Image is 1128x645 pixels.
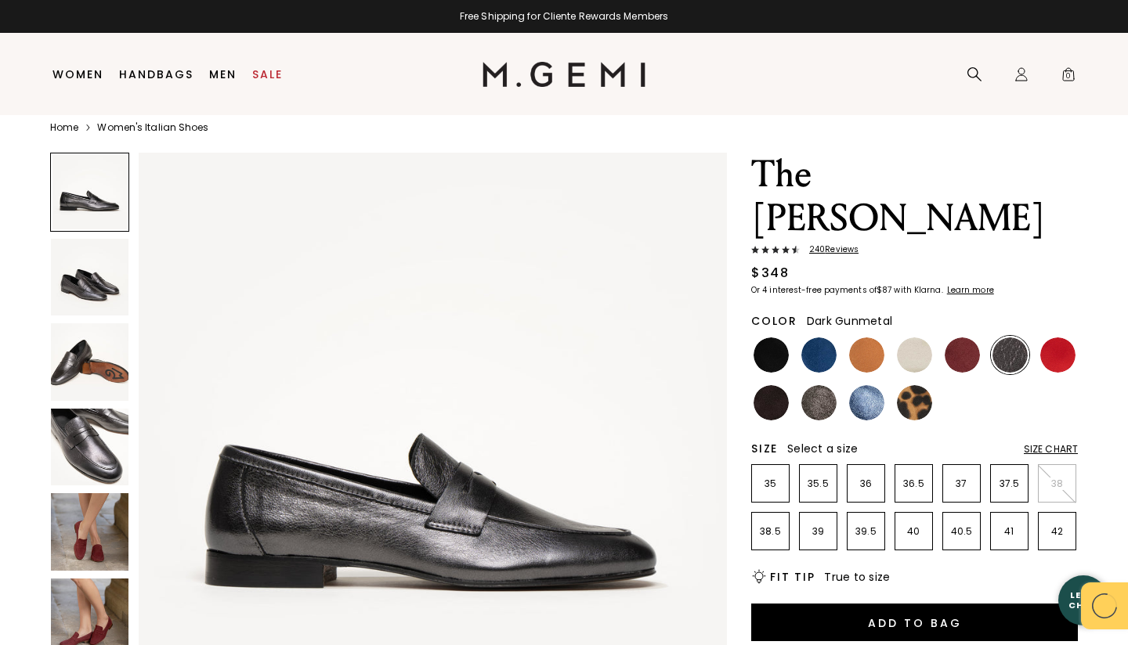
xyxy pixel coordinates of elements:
klarna-placement-style-amount: $87 [877,284,891,296]
p: 37 [943,477,980,490]
a: Women's Italian Shoes [97,121,208,134]
img: Navy [801,337,837,373]
img: The Sacca Donna [51,493,128,571]
klarna-placement-style-cta: Learn more [947,284,994,296]
img: The Sacca Donna [51,239,128,316]
p: 36 [848,477,884,490]
div: Let's Chat [1058,590,1108,610]
img: Black [754,337,789,373]
a: Women [52,68,103,81]
h1: The [PERSON_NAME] [751,153,1078,240]
img: The Sacca Donna [51,323,128,401]
a: Sale [252,68,283,81]
div: $348 [751,264,789,283]
img: Sapphire [849,385,884,420]
klarna-placement-style-body: with Klarna [894,284,945,296]
img: M.Gemi [483,62,646,87]
span: 240 Review s [800,245,859,254]
p: 38 [1039,477,1076,490]
button: Add to Bag [751,604,1078,641]
klarna-placement-style-body: Or 4 interest-free payments of [751,284,877,296]
a: 240Reviews [751,245,1078,258]
img: Burgundy [945,337,980,373]
p: 42 [1039,525,1076,538]
div: Size Chart [1024,443,1078,456]
img: Dark Chocolate [754,385,789,420]
h2: Color [751,315,797,327]
img: Dark Gunmetal [992,337,1028,373]
p: 35.5 [800,477,837,490]
span: Dark Gunmetal [807,313,892,329]
p: 38.5 [752,525,789,538]
p: 41 [991,525,1028,538]
p: 40 [895,525,932,538]
img: Cocoa [801,385,837,420]
img: Sunset Red [1040,337,1076,373]
span: 0 [1061,70,1076,85]
a: Home [50,121,78,134]
img: The Sacca Donna [51,409,128,486]
p: 36.5 [895,477,932,490]
p: 40.5 [943,525,980,538]
a: Handbags [119,68,193,81]
a: Learn more [945,286,994,295]
img: Leopard [897,385,932,420]
span: True to size [824,569,890,585]
span: Select a size [787,441,858,456]
p: 37.5 [991,477,1028,490]
p: 35 [752,477,789,490]
h2: Size [751,442,778,455]
h2: Fit Tip [770,571,815,583]
p: 39 [800,525,837,538]
p: 39.5 [848,525,884,538]
a: Men [209,68,237,81]
img: Light Oatmeal [897,337,932,373]
img: Luggage [849,337,884,373]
